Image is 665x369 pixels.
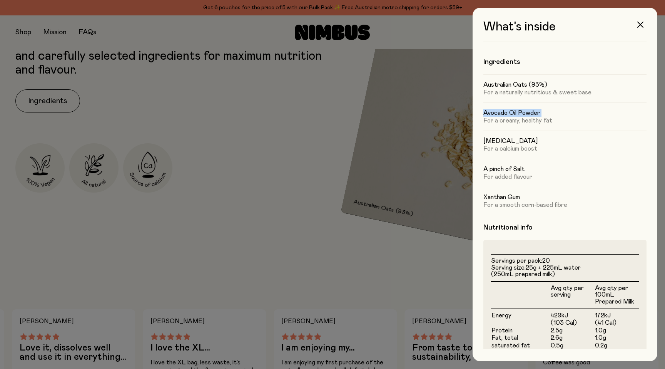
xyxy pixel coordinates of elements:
li: Servings per pack: [491,258,639,265]
td: 1.0g [595,327,639,335]
p: For a creamy, healthy fat [483,117,647,124]
td: (41 Cal) [595,319,639,327]
h4: Ingredients [483,57,647,67]
p: For a smooth corn-based fibre [483,201,647,209]
span: 20 [542,258,550,264]
span: Fat, total [491,335,518,341]
h5: Australian Oats (93%) [483,81,647,89]
td: 2.6g [550,334,595,342]
th: Avg qty per 100mL Prepared Milk [595,282,639,309]
h5: Xanthan Gum [483,193,647,201]
td: 1.0g [595,334,639,342]
h4: Nutritional info [483,223,647,232]
h5: Avocado Oil Powder [483,109,647,117]
span: Energy [491,312,511,319]
td: 2.5g [550,327,595,335]
td: 0.5g [550,342,595,350]
span: 25g + 225mL water (250mL prepared milk) [491,265,581,278]
p: For a naturally nutritious & sweet base [483,89,647,96]
td: (103 Cal) [550,319,595,327]
li: Serving size: [491,265,639,278]
span: Protein [491,327,513,334]
p: For a calcium boost [483,145,647,153]
p: For added flavour [483,173,647,181]
h5: [MEDICAL_DATA] [483,137,647,145]
td: 429kJ [550,309,595,320]
th: Avg qty per serving [550,282,595,309]
h3: What’s inside [483,20,647,42]
td: 0.2g [595,342,639,350]
span: saturated fat [491,342,530,349]
td: 172kJ [595,309,639,320]
h5: A pinch of Salt [483,165,647,173]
